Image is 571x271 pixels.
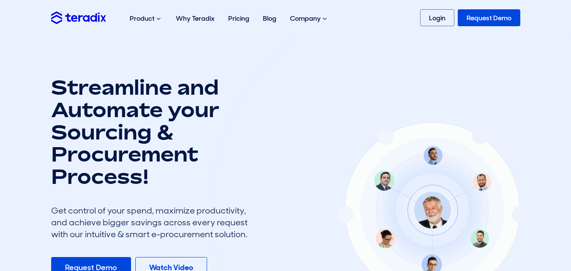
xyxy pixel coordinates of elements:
[123,5,169,32] div: Product
[420,9,454,26] a: Login
[283,5,335,32] div: Company
[256,5,283,32] a: Blog
[51,11,106,24] img: Teradix logo
[169,5,221,32] a: Why Teradix
[458,9,520,26] a: Request Demo
[51,205,254,240] div: Get control of your spend, maximize productivity, and achieve bigger savings across every request...
[51,76,254,188] h1: Streamline and Automate your Sourcing & Procurement Process!
[221,5,256,32] a: Pricing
